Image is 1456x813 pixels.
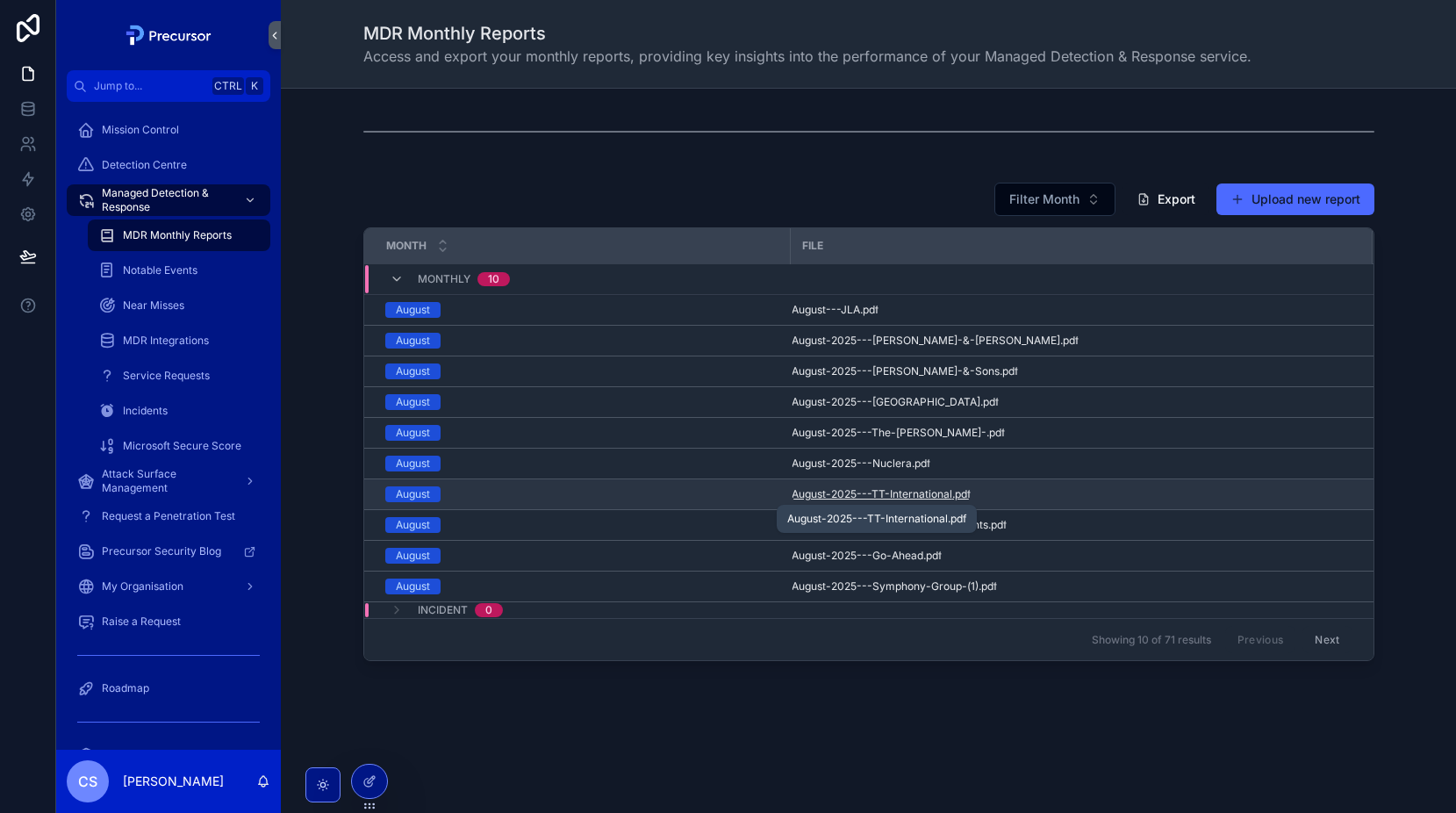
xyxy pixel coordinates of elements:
[247,79,262,93] span: K
[396,579,430,594] div: August
[121,21,217,49] img: App logo
[792,303,1352,317] a: August---JLA.pdf
[396,425,430,441] div: August
[418,272,470,286] span: Monthly
[1000,364,1018,378] span: .pdf
[1122,183,1209,215] button: Export
[396,548,430,564] div: August
[792,364,1352,378] a: August-2025---[PERSON_NAME]-&-Sons.pdf
[792,457,1352,471] a: August-2025---Nuclera.pdf
[102,615,181,629] span: Raise a Request
[385,456,780,471] a: August
[792,334,1060,348] span: August-2025---[PERSON_NAME]-&-[PERSON_NAME]
[1092,633,1211,647] span: Showing 10 of 71 results
[396,302,430,318] div: August
[67,673,270,704] a: Roadmap
[802,239,823,253] span: File
[396,333,430,349] div: August
[88,360,270,392] a: Service Requests
[88,395,270,427] a: Incidents
[792,549,1352,563] a: August-2025---Go-Ahead.pdf
[994,183,1115,216] button: Select Button
[988,518,1007,532] span: .pdf
[396,394,430,410] div: August
[123,369,210,383] span: Service Requests
[980,395,999,409] span: .pdf
[67,606,270,637] a: Raise a Request
[792,457,912,471] span: August-2025---Nuclera
[485,603,492,617] div: 0
[123,439,241,453] span: Microsoft Secure Score
[386,239,427,253] span: Month
[1009,191,1079,208] span: Filter Month
[396,486,430,502] div: August
[102,544,221,558] span: Precursor Security Blog
[67,149,270,181] a: Detection Centre
[67,739,270,771] a: INTERNAL - All Clients
[67,114,270,146] a: Mission Control
[792,303,860,317] span: August---JLA
[102,681,149,695] span: Roadmap
[88,430,270,462] a: Microsoft Secure Score
[418,603,468,617] span: Incident
[102,186,230,214] span: Managed Detection & Response
[123,773,224,790] p: [PERSON_NAME]
[1060,334,1079,348] span: .pdf
[385,333,780,349] a: August
[56,102,281,750] div: scrollable content
[102,158,187,172] span: Detection Centre
[102,579,183,594] span: My Organisation
[102,467,230,495] span: Attack Surface Management
[385,517,780,533] a: August
[792,334,1352,348] a: August-2025---[PERSON_NAME]-&-[PERSON_NAME].pdf
[212,77,244,95] span: Ctrl
[94,79,205,93] span: Jump to...
[363,21,1252,46] h1: MDR Monthly Reports
[102,748,213,762] span: INTERNAL - All Clients
[792,579,979,594] span: August-2025---Symphony-Group-(1)
[123,404,168,418] span: Incidents
[385,363,780,379] a: August
[385,579,780,594] a: August
[102,123,179,137] span: Mission Control
[396,456,430,471] div: August
[385,548,780,564] a: August
[88,290,270,321] a: Near Misses
[952,487,971,501] span: .pdf
[792,364,1000,378] span: August-2025---[PERSON_NAME]-&-Sons
[792,487,952,501] span: August-2025---TT-International
[792,395,980,409] span: August-2025---[GEOGRAPHIC_DATA]
[792,518,1352,532] a: August-2025---Universal-Components.pdf
[979,579,997,594] span: .pdf
[912,457,930,471] span: .pdf
[986,426,1005,440] span: .pdf
[792,487,1352,501] a: August-2025---TT-International.pdf
[860,303,879,317] span: .pdf
[123,228,232,242] span: MDR Monthly Reports
[67,70,270,102] button: Jump to...CtrlK
[787,512,966,526] div: August-2025---TT-International.pdf
[67,184,270,216] a: Managed Detection & Response
[123,263,197,277] span: Notable Events
[792,395,1352,409] a: August-2025---[GEOGRAPHIC_DATA].pdf
[385,302,780,318] a: August
[792,579,1352,594] a: August-2025---Symphony-Group-(1).pdf
[488,272,499,286] div: 10
[67,536,270,567] a: Precursor Security Blog
[67,465,270,497] a: Attack Surface Management
[88,219,270,251] a: MDR Monthly Reports
[123,299,184,313] span: Near Misses
[396,363,430,379] div: August
[67,571,270,602] a: My Organisation
[1216,183,1374,215] button: Upload new report
[1302,626,1352,653] button: Next
[792,549,923,563] span: August-2025---Go-Ahead
[102,509,235,523] span: Request a Penetration Test
[78,771,97,792] span: CS
[88,255,270,286] a: Notable Events
[792,426,986,440] span: August-2025---The-[PERSON_NAME]-
[396,517,430,533] div: August
[67,500,270,532] a: Request a Penetration Test
[385,486,780,502] a: August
